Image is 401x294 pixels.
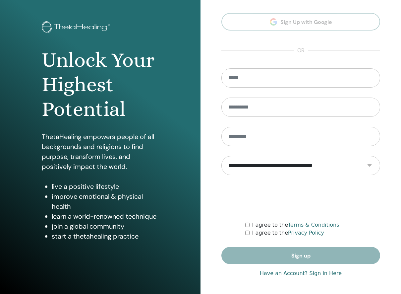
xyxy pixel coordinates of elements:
h1: Unlock Your Highest Potential [42,48,159,122]
label: I agree to the [252,229,324,237]
li: join a global community [52,221,159,231]
iframe: reCAPTCHA [251,185,351,211]
label: I agree to the [252,221,339,229]
a: Privacy Policy [288,230,324,236]
span: or [294,46,308,54]
li: start a thetahealing practice [52,231,159,241]
a: Terms & Conditions [288,222,339,228]
li: improve emotional & physical health [52,191,159,211]
p: ThetaHealing empowers people of all backgrounds and religions to find purpose, transform lives, a... [42,132,159,172]
li: learn a world-renowned technique [52,211,159,221]
a: Have an Account? Sign in Here [260,269,342,277]
li: live a positive lifestyle [52,182,159,191]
